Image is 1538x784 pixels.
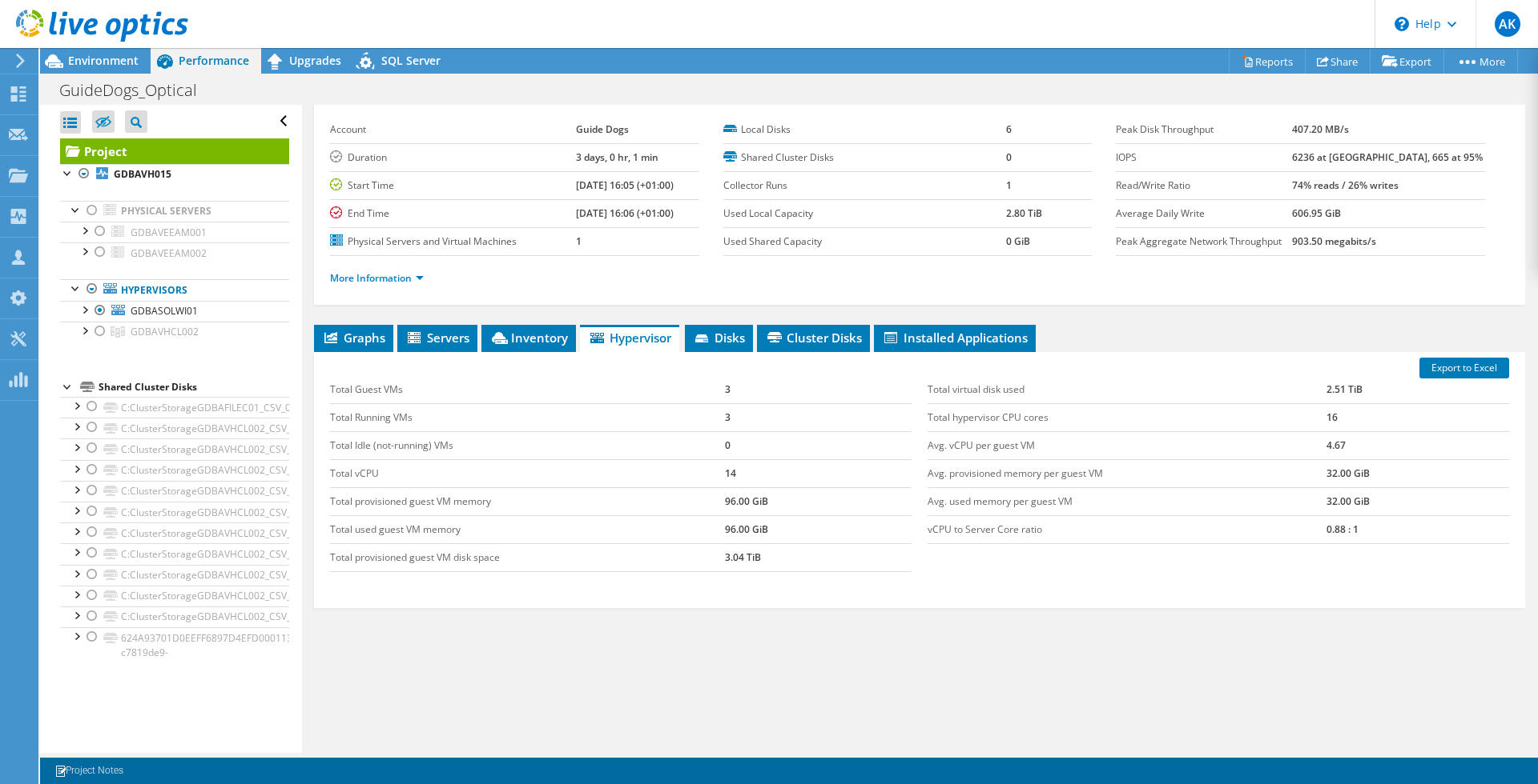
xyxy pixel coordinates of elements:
label: End Time [330,206,576,222]
b: 1 [576,234,582,248]
span: GDBAVEEAM001 [131,226,207,239]
b: 6 [1006,122,1012,136]
label: Account [330,122,576,138]
a: GDBASOLWI01 [60,301,289,322]
a: Share [1305,49,1371,74]
label: Collector Runs [723,178,1006,194]
td: 3 [725,403,912,431]
b: 606.95 GiB [1292,206,1341,220]
a: C:ClusterStorageGDBAVHCL002_CSV_29 [60,586,289,606]
a: Project [60,138,289,164]
span: Inventory [489,330,568,346]
b: [DATE] 16:06 (+01:00) [576,206,674,220]
a: More [1443,49,1518,74]
td: 16 [1327,403,1509,431]
a: GDBAVEEAM002 [60,242,289,263]
b: 3 days, 0 hr, 1 min [576,150,658,164]
a: More Information [330,271,424,285]
td: Avg. used memory per guest VM [928,487,1327,515]
b: GDBAVH015 [114,167,171,181]
td: 0 [725,431,912,459]
a: C:ClusterStorageGDBAVHCL002_CSV_30 [60,606,289,627]
td: Total vCPU [330,459,725,487]
label: Local Disks [723,122,1006,138]
a: Hypervisors [60,279,289,300]
label: Shared Cluster Disks [723,150,1006,166]
label: Peak Aggregate Network Throughput [1116,234,1292,250]
b: 1 [1006,178,1012,192]
a: 624A93701D0EEFF6897D4EFD000113FA-c7819de9- [60,627,289,662]
a: GDBAVEEAM001 [60,222,289,242]
td: vCPU to Server Core ratio [928,515,1327,543]
td: 0.88 : 1 [1327,515,1509,543]
span: Disks [693,330,745,346]
h1: GuideDogs_Optical [52,82,222,99]
span: Performance [179,53,249,68]
td: Total Running VMs [330,403,725,431]
td: 32.00 GiB [1327,487,1509,515]
span: Hypervisor [588,330,671,346]
a: C:ClusterStorageGDBAVHCL002_CSV_28 [60,565,289,586]
b: [DATE] 16:05 (+01:00) [576,178,674,192]
label: Used Shared Capacity [723,234,1006,250]
a: Physical Servers [60,201,289,222]
label: Physical Servers and Virtual Machines [330,234,576,250]
div: Shared Cluster Disks [99,378,289,397]
a: Export [1370,49,1444,74]
span: Installed Applications [882,330,1028,346]
span: GDBASOLWI01 [131,304,198,318]
b: 74% reads / 26% writes [1292,178,1399,192]
td: Total hypervisor CPU cores [928,403,1327,431]
td: Total provisioned guest VM memory [330,487,725,515]
span: Environment [68,53,139,68]
td: Total Idle (not-running) VMs [330,431,725,459]
td: 2.51 TiB [1327,376,1509,404]
td: 32.00 GiB [1327,459,1509,487]
td: Avg. vCPU per guest VM [928,431,1327,459]
span: SQL Server [381,53,441,68]
a: Export to Excel [1419,358,1509,378]
label: Peak Disk Throughput [1116,122,1292,138]
label: IOPS [1116,150,1292,166]
label: Read/Write Ratio [1116,178,1292,194]
a: C:ClusterStorageGDBAVHCL002_CSV_23 [60,460,289,481]
span: Graphs [322,330,385,346]
span: GDBAVEEAM002 [131,246,207,260]
label: Start Time [330,178,576,194]
a: C:ClusterStorageGDBAVHCL002_CSV_26 [60,522,289,543]
b: Guide Dogs [576,122,629,136]
td: Total virtual disk used [928,376,1327,404]
b: 407.20 MB/s [1292,122,1349,136]
b: 6236 at [GEOGRAPHIC_DATA], 665 at 95% [1292,150,1483,164]
svg: \n [1395,17,1409,31]
td: Total used guest VM memory [330,515,725,543]
b: 0 GiB [1006,234,1030,248]
span: Servers [405,330,469,346]
b: 0 [1006,150,1012,164]
td: Avg. provisioned memory per guest VM [928,459,1327,487]
label: Used Local Capacity [723,206,1006,222]
b: 903.50 megabits/s [1292,234,1376,248]
a: C:ClusterStorageGDBAVHCL002_CSV_25 [60,502,289,522]
td: 96.00 GiB [725,487,912,515]
td: 96.00 GiB [725,515,912,543]
a: GDBAVHCL002 [60,322,289,342]
td: Total provisioned guest VM disk space [330,543,725,571]
td: Total Guest VMs [330,376,725,404]
a: C:ClusterStorageGDBAVHCL002_CSV_22 [60,438,289,459]
td: 14 [725,459,912,487]
td: 4.67 [1327,431,1509,459]
b: 2.80 TiB [1006,206,1042,220]
a: GDBAVH015 [60,164,289,185]
a: Project Notes [43,761,135,781]
span: Cluster Disks [765,330,862,346]
td: 3.04 TiB [725,543,912,571]
a: C:ClusterStorageGDBAVHCL002_CSV_24 [60,481,289,502]
a: C:ClusterStorageGDBAFILEC01_CSV_02 [60,397,289,418]
span: AK [1495,11,1520,37]
a: Reports [1229,49,1306,74]
span: GDBAVHCL002 [131,325,199,338]
a: C:ClusterStorageGDBAVHCL002_CSV_21 [60,418,289,438]
td: 3 [725,376,912,404]
label: Average Daily Write [1116,206,1292,222]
